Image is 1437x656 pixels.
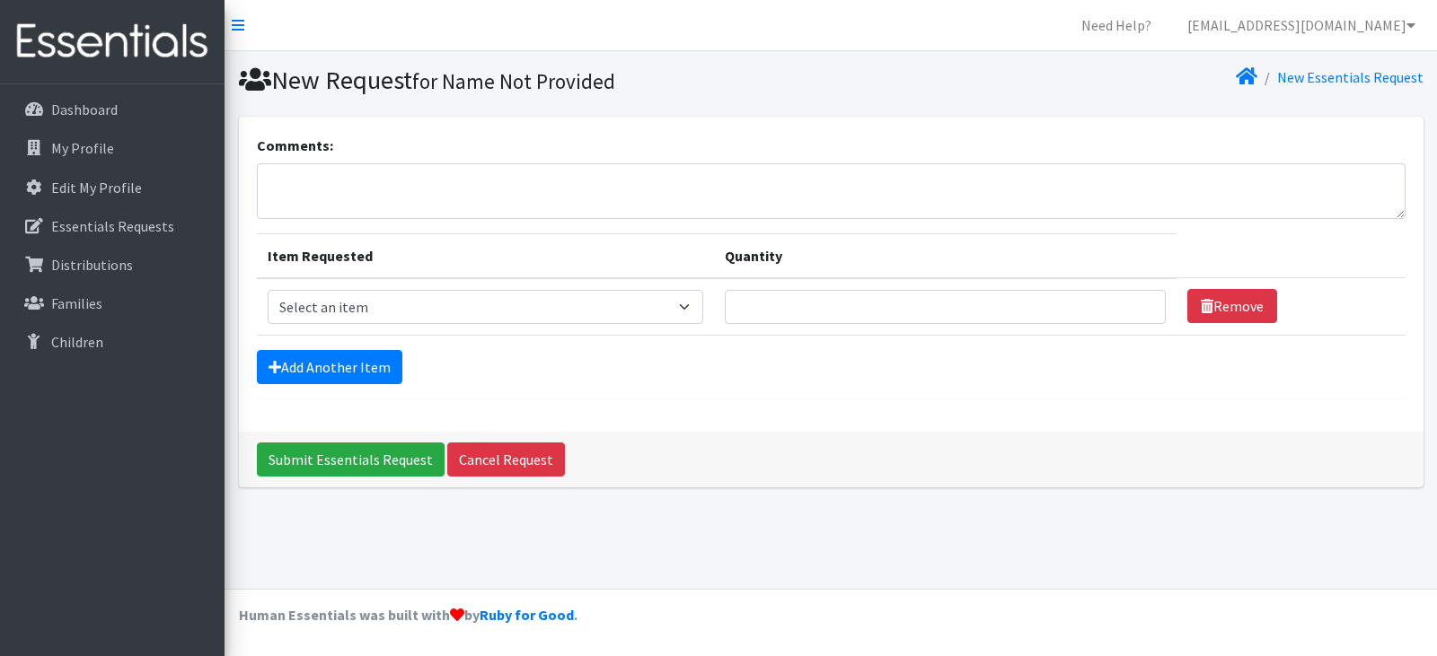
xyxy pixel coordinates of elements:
a: Ruby for Good [480,606,574,624]
a: Essentials Requests [7,208,217,244]
p: Children [51,333,103,351]
p: Dashboard [51,101,118,118]
h1: New Request [239,65,824,96]
p: Edit My Profile [51,179,142,197]
small: for Name Not Provided [412,68,615,94]
input: Submit Essentials Request [257,442,445,477]
a: Remove [1187,289,1277,323]
a: New Essentials Request [1277,68,1424,86]
p: Families [51,294,102,312]
a: [EMAIL_ADDRESS][DOMAIN_NAME] [1173,7,1430,43]
a: Dashboard [7,92,217,127]
a: Families [7,285,217,321]
a: Add Another Item [257,350,402,384]
label: Comments: [257,135,333,156]
a: Distributions [7,247,217,283]
a: Edit My Profile [7,170,217,206]
p: Distributions [51,256,133,274]
a: Cancel Request [447,442,565,477]
a: Need Help? [1067,7,1166,43]
th: Quantity [714,233,1177,278]
strong: Human Essentials was built with by . [239,606,577,624]
p: My Profile [51,139,114,157]
th: Item Requested [257,233,714,278]
p: Essentials Requests [51,217,174,235]
a: My Profile [7,130,217,166]
img: HumanEssentials [7,12,217,72]
a: Children [7,324,217,360]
